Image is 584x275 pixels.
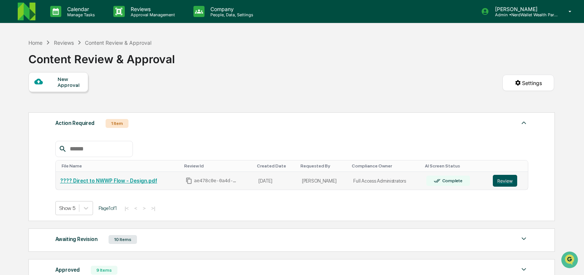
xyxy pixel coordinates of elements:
[54,132,59,138] div: 🗄️
[184,163,251,169] div: Toggle SortBy
[54,40,74,46] div: Reviews
[61,131,92,139] span: Attestations
[106,119,128,128] div: 1 Item
[15,145,47,153] span: Data Lookup
[47,101,78,106] span: 7 minutes ago
[4,128,51,142] a: 🖐️Preclearance
[55,265,80,275] div: Approved
[519,118,528,127] img: caret
[125,6,179,12] p: Reviews
[85,40,151,46] div: Content Review & Approval
[7,16,134,27] p: How can we help?
[519,265,528,274] img: caret
[425,163,485,169] div: Toggle SortBy
[55,234,97,244] div: Awaiting Revision
[7,82,49,88] div: Past conversations
[114,81,134,89] button: See all
[441,178,463,183] div: Complete
[7,146,13,152] div: 🔎
[28,47,175,66] div: Content Review & Approval
[493,175,523,187] a: Review
[60,178,157,184] a: ???? Direct to NWWP Flow - Design.pdf
[51,128,95,142] a: 🗄️Attestations
[352,163,419,169] div: Toggle SortBy
[33,64,102,70] div: We're available if you need us!
[194,178,238,184] span: ae478c0e-0a4d-4479-b16b-62d7dbbc97dc
[560,251,580,271] iframe: Open customer support
[28,40,42,46] div: Home
[126,59,134,68] button: Start new chat
[4,142,49,156] a: 🔎Data Lookup
[502,75,554,91] button: Settings
[493,175,517,187] button: Review
[7,94,19,105] img: cdingler
[257,163,295,169] div: Toggle SortBy
[61,12,99,17] p: Manage Tasks
[205,12,257,17] p: People, Data, Settings
[132,205,140,211] button: <
[489,6,558,12] p: [PERSON_NAME]
[298,172,349,190] td: [PERSON_NAME]
[42,101,45,106] span: •
[205,6,257,12] p: Company
[61,6,99,12] p: Calendar
[254,172,298,190] td: [DATE]
[55,118,95,128] div: Action Required
[123,205,131,211] button: |<
[33,57,121,64] div: Start new chat
[149,205,157,211] button: >|
[62,163,179,169] div: Toggle SortBy
[141,205,148,211] button: >
[186,177,192,184] span: Copy Id
[73,163,89,169] span: Pylon
[99,205,117,211] span: Page 1 of 1
[7,57,21,70] img: 1746055101610-c473b297-6a78-478c-a979-82029cc54cd1
[125,12,179,17] p: Approval Management
[494,163,525,169] div: Toggle SortBy
[7,132,13,138] div: 🖐️
[23,101,41,106] span: cdingler
[519,234,528,243] img: caret
[52,163,89,169] a: Powered byPylon
[489,12,558,17] p: Admin • NerdWallet Wealth Partners
[18,3,35,20] img: logo
[349,172,422,190] td: Full Access Administrators
[91,266,117,275] div: 9 Items
[58,76,82,88] div: New Approval
[16,57,29,70] img: 8933085812038_c878075ebb4cc5468115_72.jpg
[109,235,137,244] div: 10 Items
[15,131,48,139] span: Preclearance
[300,163,346,169] div: Toggle SortBy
